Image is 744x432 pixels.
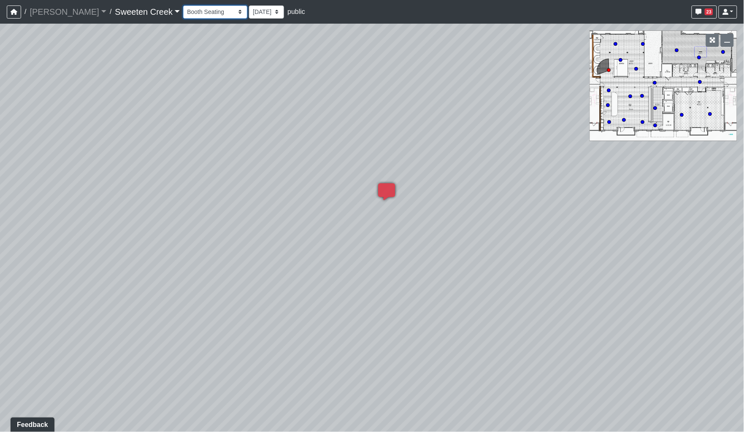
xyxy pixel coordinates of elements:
button: 23 [692,5,717,19]
a: Sweeten Creek [115,3,180,20]
span: / [106,3,115,20]
span: / [21,3,30,20]
span: public [287,8,305,15]
a: [PERSON_NAME] [30,3,106,20]
span: 23 [705,8,713,15]
iframe: Ybug feedback widget [6,415,56,432]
